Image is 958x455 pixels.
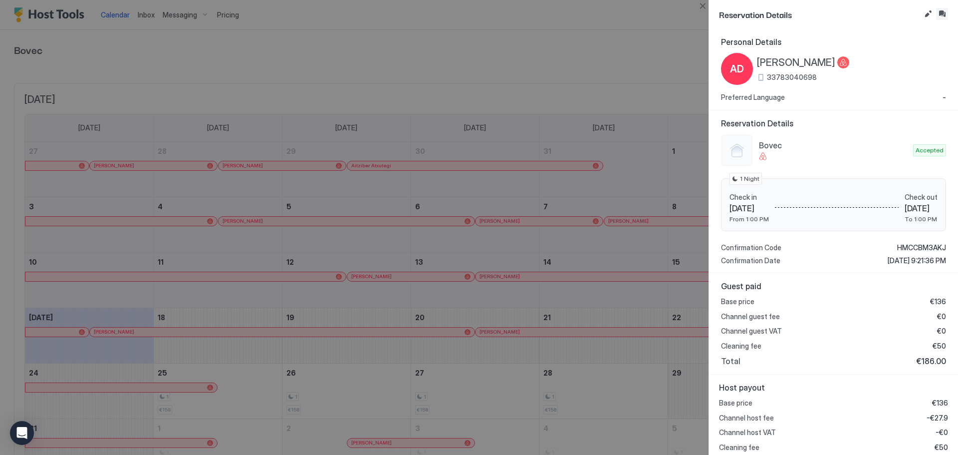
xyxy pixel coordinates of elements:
[936,428,948,437] span: -€0
[721,93,785,102] span: Preferred Language
[721,297,754,306] span: Base price
[757,56,835,69] span: [PERSON_NAME]
[721,356,740,366] span: Total
[721,312,780,321] span: Channel guest fee
[897,243,946,252] span: HMCCBM3AKJ
[721,243,781,252] span: Confirmation Code
[721,256,780,265] span: Confirmation Date
[943,93,946,102] span: -
[719,383,948,393] span: Host payout
[916,356,946,366] span: €186.00
[933,342,946,351] span: €50
[905,215,938,223] span: To 1:00 PM
[721,281,946,291] span: Guest paid
[719,8,920,20] span: Reservation Details
[730,61,744,76] span: AD
[719,443,759,452] span: Cleaning fee
[740,174,759,183] span: 1 Night
[729,193,769,202] span: Check in
[729,215,769,223] span: From 1:00 PM
[719,428,776,437] span: Channel host VAT
[905,193,938,202] span: Check out
[729,203,769,213] span: [DATE]
[767,73,817,82] span: 33783040698
[721,342,761,351] span: Cleaning fee
[930,297,946,306] span: €136
[759,140,909,150] span: Bovec
[936,8,948,20] button: Inbox
[932,399,948,408] span: €136
[10,421,34,445] div: Open Intercom Messenger
[719,414,774,423] span: Channel host fee
[719,399,752,408] span: Base price
[721,118,946,128] span: Reservation Details
[922,8,934,20] button: Edit reservation
[937,327,946,336] span: €0
[888,256,946,265] span: [DATE] 9:21:36 PM
[721,37,946,47] span: Personal Details
[721,327,782,336] span: Channel guest VAT
[905,203,938,213] span: [DATE]
[935,443,948,452] span: €50
[916,146,944,155] span: Accepted
[937,312,946,321] span: €0
[927,414,948,423] span: -€27.9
